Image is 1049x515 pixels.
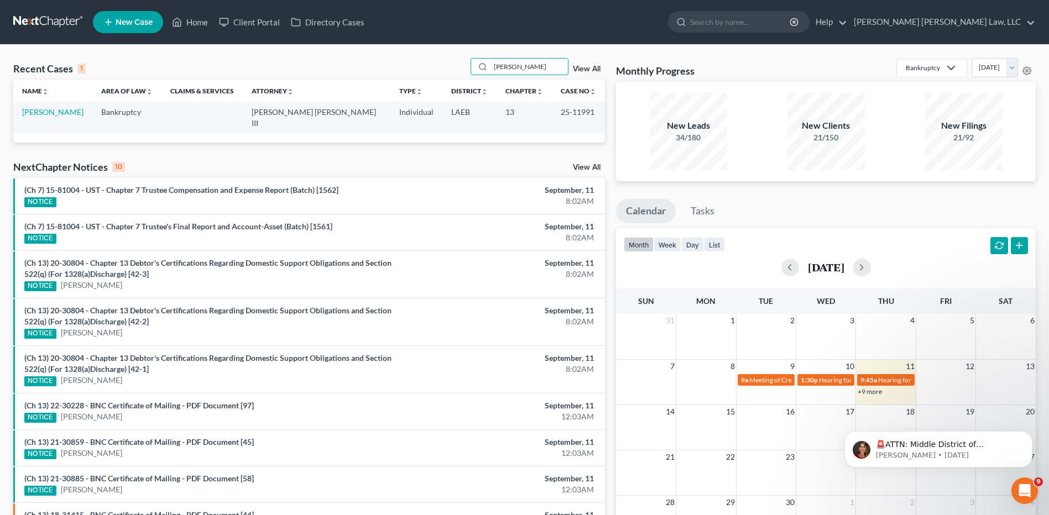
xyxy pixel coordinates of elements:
[24,437,254,446] a: (Ch 13) 21-30859 - BNC Certificate of Mailing - PDF Document [45]
[24,401,254,410] a: (Ch 13) 22-30228 - BNC Certificate of Mailing - PDF Document [97]
[213,12,285,32] a: Client Portal
[24,376,56,386] div: NOTICE
[785,405,796,418] span: 16
[13,62,86,75] div: Recent Cases
[665,314,676,327] span: 31
[589,88,596,95] i: unfold_more
[878,376,1023,384] span: Hearing for [PERSON_NAME] & [PERSON_NAME]
[690,12,791,32] input: Search by name...
[573,65,601,73] a: View All
[490,59,568,75] input: Search by name...
[808,261,844,273] h2: [DATE]
[411,448,594,459] div: 12:03AM
[725,405,736,418] span: 15
[390,102,442,133] td: Individual
[789,314,796,327] span: 2
[964,405,975,418] span: 19
[146,88,153,95] i: unfold_more
[411,437,594,448] div: September, 11
[411,269,594,280] div: 8:02AM
[24,281,56,291] div: NOTICE
[860,376,877,384] span: 9:45a
[925,119,1003,132] div: New Filings
[669,360,676,373] span: 7
[24,306,392,326] a: (Ch 13) 20-30804 - Chapter 13 Debtor's Certifications Regarding Domestic Support Obligations and ...
[497,102,552,133] td: 13
[849,314,855,327] span: 3
[905,360,916,373] span: 11
[24,258,392,278] a: (Ch 13) 20-30804 - Chapter 13 Debtor's Certifications Regarding Domestic Support Obligations and ...
[858,387,882,396] a: +9 more
[411,316,594,327] div: 8:02AM
[810,12,847,32] a: Help
[964,360,975,373] span: 12
[999,296,1013,306] span: Sat
[13,160,125,174] div: NextChapter Notices
[411,411,594,422] div: 12:03AM
[22,107,83,117] a: [PERSON_NAME]
[1025,360,1036,373] span: 13
[24,353,392,374] a: (Ch 13) 20-30804 - Chapter 13 Debtor's Certifications Regarding Domestic Support Obligations and ...
[909,496,916,509] span: 2
[411,196,594,207] div: 8:02AM
[442,102,497,133] td: LAEB
[24,185,338,195] a: (Ch 7) 15-81004 - UST - Chapter 7 Trustee Compensation and Expense Report (Batch) [1562]
[399,87,422,95] a: Typeunfold_more
[878,296,894,306] span: Thu
[819,376,905,384] span: Hearing for [PERSON_NAME]
[828,408,1049,485] iframe: Intercom notifications message
[505,87,543,95] a: Chapterunfold_more
[451,87,488,95] a: Districtunfold_more
[787,132,865,143] div: 21/150
[61,448,122,459] a: [PERSON_NAME]
[1029,314,1036,327] span: 6
[616,64,695,77] h3: Monthly Progress
[61,484,122,495] a: [PERSON_NAME]
[411,364,594,375] div: 8:02AM
[1034,477,1043,486] span: 9
[749,376,872,384] span: Meeting of Creditors for [PERSON_NAME]
[411,257,594,269] div: September, 11
[638,296,654,306] span: Sun
[416,88,422,95] i: unfold_more
[536,88,543,95] i: unfold_more
[61,280,122,291] a: [PERSON_NAME]
[681,237,704,252] button: day
[561,87,596,95] a: Case Nounfold_more
[101,87,153,95] a: Area of Lawunfold_more
[741,376,748,384] span: 9a
[654,237,681,252] button: week
[969,496,975,509] span: 3
[1025,405,1036,418] span: 20
[665,496,676,509] span: 28
[285,12,370,32] a: Directory Cases
[729,360,736,373] span: 8
[411,484,594,495] div: 12:03AM
[24,486,56,496] div: NOTICE
[725,450,736,464] span: 22
[552,102,605,133] td: 25-11991
[729,314,736,327] span: 1
[287,88,294,95] i: unfold_more
[22,87,49,95] a: Nameunfold_more
[787,119,865,132] div: New Clients
[785,450,796,464] span: 23
[906,63,940,72] div: Bankruptcy
[704,237,725,252] button: list
[725,496,736,509] span: 29
[252,87,294,95] a: Attorneyunfold_more
[116,18,153,27] span: New Case
[849,496,855,509] span: 1
[844,405,855,418] span: 17
[411,185,594,196] div: September, 11
[411,400,594,411] div: September, 11
[848,12,1035,32] a: [PERSON_NAME] [PERSON_NAME] Law, LLC
[789,360,796,373] span: 9
[166,12,213,32] a: Home
[24,222,332,231] a: (Ch 7) 15-81004 - UST - Chapter 7 Trustee's Final Report and Account-Asset (Batch) [1561]
[42,88,49,95] i: unfold_more
[411,305,594,316] div: September, 11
